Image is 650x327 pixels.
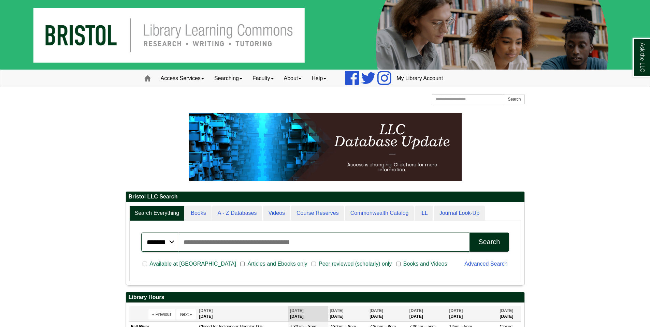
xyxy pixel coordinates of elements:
[240,261,245,267] input: Articles and Ebooks only
[129,206,185,221] a: Search Everything
[126,192,524,202] h2: Bristol LLC Search
[368,306,408,322] th: [DATE]
[328,306,368,322] th: [DATE]
[345,206,414,221] a: Commonwealth Catalog
[408,306,448,322] th: [DATE]
[288,306,328,322] th: [DATE]
[409,308,423,313] span: [DATE]
[126,292,524,303] h2: Library Hours
[279,70,307,87] a: About
[156,70,209,87] a: Access Services
[415,206,433,221] a: ILL
[143,261,147,267] input: Available at [GEOGRAPHIC_DATA]
[504,94,524,104] button: Search
[212,206,262,221] a: A - Z Databases
[185,206,211,221] a: Books
[396,261,401,267] input: Books and Videos
[291,206,344,221] a: Course Reserves
[147,260,239,268] span: Available at [GEOGRAPHIC_DATA]
[316,260,394,268] span: Peer reviewed (scholarly) only
[148,309,175,319] button: « Previous
[434,206,485,221] a: Journal Look-Up
[176,309,196,319] button: Next »
[500,308,514,313] span: [DATE]
[449,308,463,313] span: [DATE]
[312,261,316,267] input: Peer reviewed (scholarly) only
[198,306,288,322] th: [DATE]
[189,113,462,181] img: HTML tutorial
[391,70,448,87] a: My Library Account
[263,206,290,221] a: Videos
[245,260,310,268] span: Articles and Ebooks only
[370,308,383,313] span: [DATE]
[464,261,507,267] a: Advanced Search
[447,306,498,322] th: [DATE]
[199,308,213,313] span: [DATE]
[478,238,500,246] div: Search
[290,308,304,313] span: [DATE]
[330,308,344,313] span: [DATE]
[401,260,450,268] span: Books and Videos
[498,306,521,322] th: [DATE]
[247,70,279,87] a: Faculty
[306,70,331,87] a: Help
[470,233,509,252] button: Search
[209,70,247,87] a: Searching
